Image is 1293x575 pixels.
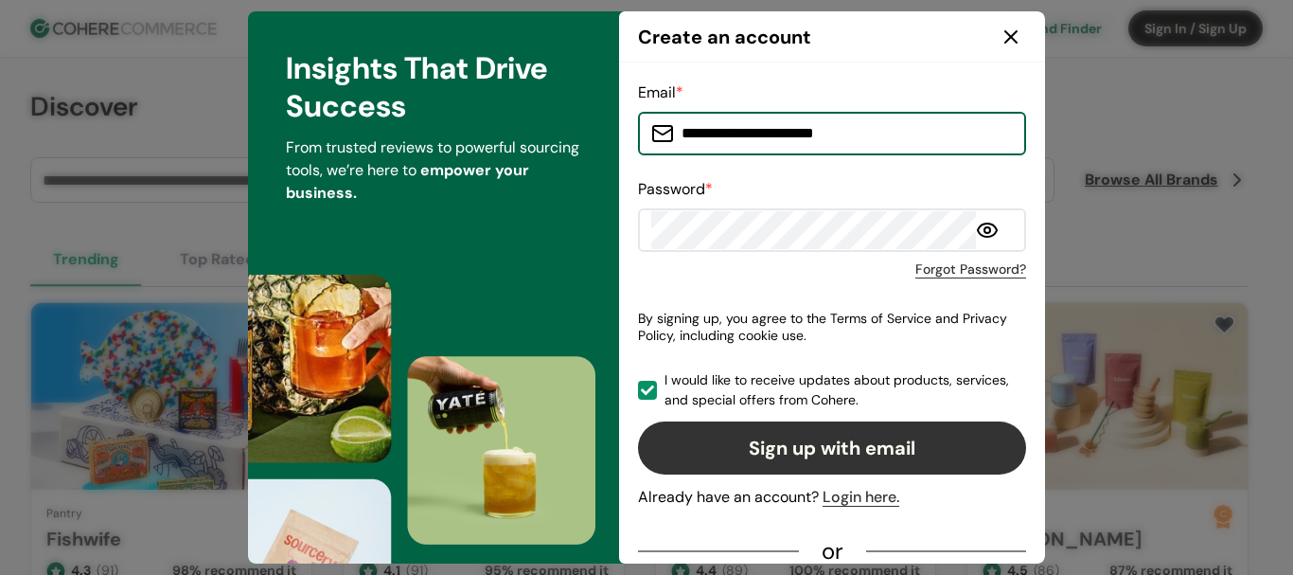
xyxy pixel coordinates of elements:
[638,302,1026,351] p: By signing up, you agree to the Terms of Service and Privacy Policy, including cookie use.
[799,543,866,560] div: or
[286,49,581,125] h3: Insights That Drive Success
[915,260,1026,279] a: Forgot Password?
[638,23,811,51] h2: Create an account
[638,82,683,102] label: Email
[651,211,976,249] input: Open Keeper Popup
[968,122,991,145] keeper-lock: Open Keeper Popup
[674,115,1013,153] input: Open Keeper Popup
[286,136,581,205] p: From trusted reviews to powerful sourcing tools, we’re here to
[638,422,1026,475] button: Sign up with email
[823,486,899,509] div: Login here.
[638,179,713,199] label: Password
[664,370,1026,410] span: I would like to receive updates about products, services, and special offers from Cohere.
[638,486,1026,509] div: Already have an account?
